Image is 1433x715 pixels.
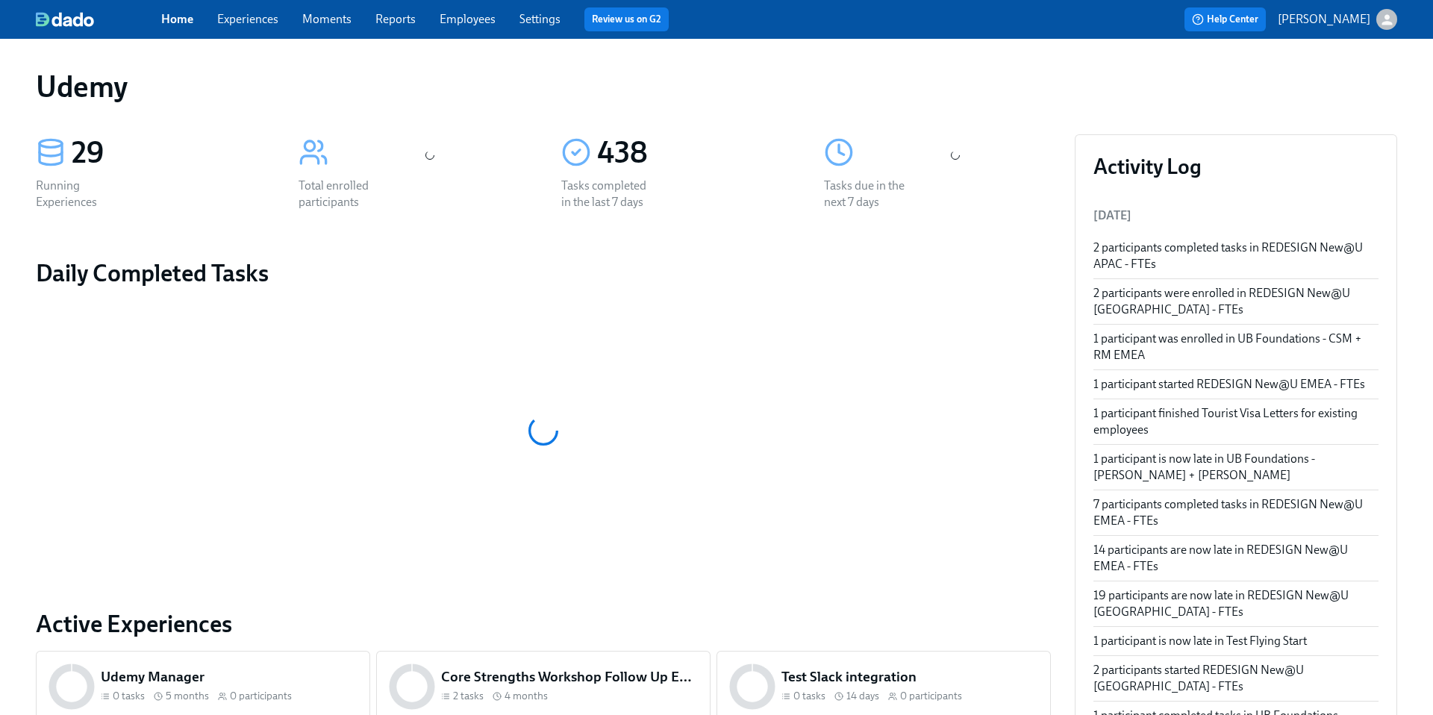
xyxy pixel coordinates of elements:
div: 2 participants completed tasks in REDESIGN New@U APAC - FTEs [1093,240,1379,272]
a: Settings [519,12,561,26]
h5: Core Strengths Workshop Follow Up Experience [441,667,698,687]
a: Reports [375,12,416,26]
h1: Udemy [36,69,128,104]
div: 7 participants completed tasks in REDESIGN New@U EMEA - FTEs [1093,496,1379,529]
div: Total enrolled participants [299,178,394,210]
a: Review us on G2 [592,12,661,27]
span: 0 participants [230,689,292,703]
span: 0 tasks [113,689,145,703]
div: 14 participants are now late in REDESIGN New@U EMEA - FTEs [1093,542,1379,575]
div: 1 participant is now late in UB Foundations - [PERSON_NAME] + [PERSON_NAME] [1093,451,1379,484]
span: [DATE] [1093,208,1131,222]
a: Experiences [217,12,278,26]
button: Review us on G2 [584,7,669,31]
button: [PERSON_NAME] [1278,9,1397,30]
span: 4 months [505,689,548,703]
div: Tasks completed in the last 7 days [561,178,657,210]
div: 1 participant was enrolled in UB Foundations - CSM + RM EMEA [1093,331,1379,363]
div: 19 participants are now late in REDESIGN New@U [GEOGRAPHIC_DATA] - FTEs [1093,587,1379,620]
span: 0 tasks [793,689,825,703]
div: 2 participants were enrolled in REDESIGN New@U [GEOGRAPHIC_DATA] - FTEs [1093,285,1379,318]
div: 29 [72,134,263,172]
a: Active Experiences [36,609,1051,639]
div: 1 participant started REDESIGN New@U EMEA - FTEs [1093,376,1379,393]
div: 1 participant finished Tourist Visa Letters for existing employees [1093,405,1379,438]
h3: Activity Log [1093,153,1379,180]
span: 2 tasks [453,689,484,703]
h5: Udemy Manager [101,667,358,687]
a: dado [36,12,161,27]
div: Running Experiences [36,178,131,210]
button: Help Center [1184,7,1266,31]
div: 1 participant is now late in Test Flying Start [1093,633,1379,649]
img: dado [36,12,94,27]
a: Employees [440,12,496,26]
h2: Daily Completed Tasks [36,258,1051,288]
span: 0 participants [900,689,962,703]
div: Tasks due in the next 7 days [824,178,920,210]
span: Help Center [1192,12,1258,27]
a: Home [161,12,193,26]
span: 14 days [846,689,879,703]
p: [PERSON_NAME] [1278,11,1370,28]
div: 438 [597,134,788,172]
a: Moments [302,12,352,26]
h5: Test Slack integration [781,667,1038,687]
div: 2 participants started REDESIGN New@U [GEOGRAPHIC_DATA] - FTEs [1093,662,1379,695]
span: 5 months [166,689,209,703]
